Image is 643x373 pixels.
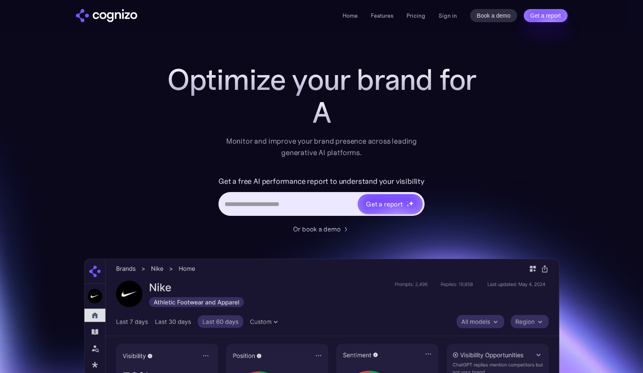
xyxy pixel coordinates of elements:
img: star [407,201,408,202]
div: Get a report [366,199,403,209]
a: Home [343,12,358,19]
img: cognizo logo [76,9,137,22]
a: Or book a demo [293,224,350,234]
a: Sign in [439,11,457,21]
div: Monitor and improve your brand presence across leading generative AI platforms. [221,135,423,158]
label: Get a free AI performance report to understand your visibility [218,175,425,188]
a: Get a report [524,9,568,22]
div: Or book a demo [293,224,341,234]
form: Hero URL Input Form [218,175,425,220]
a: Get a reportstarstarstar [357,193,423,215]
h1: Optimize your brand for [158,63,486,96]
div: A [158,96,486,129]
a: Features [371,12,393,19]
img: star [407,204,409,207]
a: Book a demo [470,9,517,22]
img: star [409,201,414,206]
a: home [76,9,137,22]
a: Pricing [407,12,425,19]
